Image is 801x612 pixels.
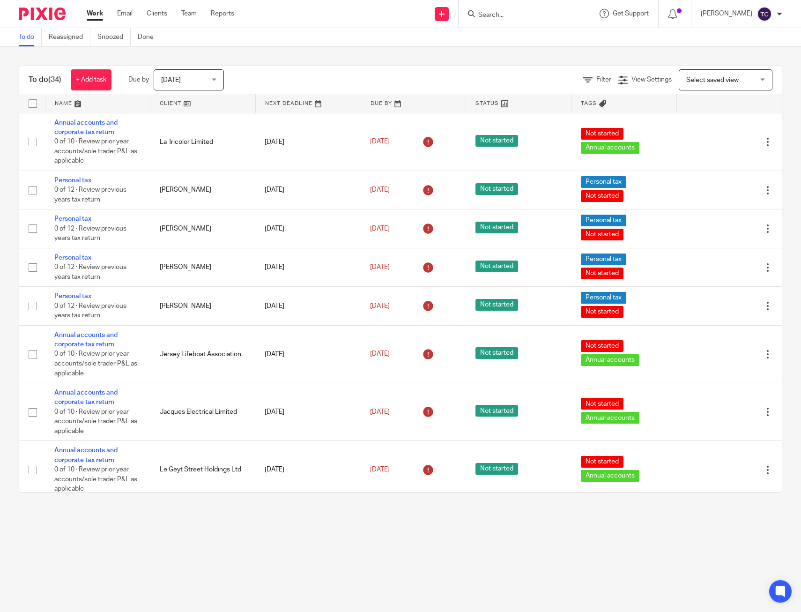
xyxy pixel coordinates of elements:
[29,75,61,85] h1: To do
[475,183,518,195] span: Not started
[581,456,623,468] span: Not started
[150,441,256,499] td: Le Geyt Street Holdings Ltd
[150,209,256,248] td: [PERSON_NAME]
[581,101,597,106] span: Tags
[49,28,90,46] a: Reassigned
[255,248,361,286] td: [DATE]
[475,299,518,311] span: Not started
[581,176,626,188] span: Personal tax
[161,77,181,83] span: [DATE]
[581,254,626,265] span: Personal tax
[255,383,361,441] td: [DATE]
[370,466,390,473] span: [DATE]
[54,466,137,492] span: 0 of 10 · Review prior year accounts/sole trader P&L as applicable
[54,177,91,184] a: Personal tax
[54,216,91,222] a: Personal tax
[370,409,390,415] span: [DATE]
[150,325,256,383] td: Jersey Lifeboat Association
[54,332,118,348] a: Annual accounts and corporate tax return
[19,7,66,20] img: Pixie
[475,405,518,417] span: Not started
[581,340,623,352] span: Not started
[475,463,518,475] span: Not started
[475,222,518,233] span: Not started
[581,354,639,366] span: Annual accounts
[581,190,623,202] span: Not started
[581,128,623,140] span: Not started
[686,77,739,83] span: Select saved view
[370,351,390,358] span: [DATE]
[19,28,42,46] a: To do
[54,119,118,135] a: Annual accounts and corporate tax return
[255,113,361,171] td: [DATE]
[54,303,126,319] span: 0 of 12 · Review previous years tax return
[97,28,131,46] a: Snoozed
[54,409,137,434] span: 0 of 10 · Review prior year accounts/sole trader P&L as applicable
[581,398,623,410] span: Not started
[475,261,518,272] span: Not started
[150,171,256,209] td: [PERSON_NAME]
[150,287,256,325] td: [PERSON_NAME]
[581,215,626,226] span: Personal tax
[581,470,639,482] span: Annual accounts
[87,9,103,18] a: Work
[54,264,126,280] span: 0 of 12 · Review previous years tax return
[370,187,390,193] span: [DATE]
[701,9,752,18] p: [PERSON_NAME]
[117,9,133,18] a: Email
[581,229,623,240] span: Not started
[150,383,256,441] td: Jacques Electrical Limited
[370,138,390,145] span: [DATE]
[54,138,137,164] span: 0 of 10 · Review prior year accounts/sole trader P&L as applicable
[581,306,623,318] span: Not started
[54,225,126,242] span: 0 of 12 · Review previous years tax return
[370,303,390,309] span: [DATE]
[581,412,639,424] span: Annual accounts
[581,142,639,154] span: Annual accounts
[631,76,672,83] span: View Settings
[581,292,626,304] span: Personal tax
[54,187,126,203] span: 0 of 12 · Review previous years tax return
[255,325,361,383] td: [DATE]
[477,11,562,20] input: Search
[370,264,390,270] span: [DATE]
[255,441,361,499] td: [DATE]
[581,268,623,279] span: Not started
[54,389,118,405] a: Annual accounts and corporate tax return
[138,28,161,46] a: Done
[255,171,361,209] td: [DATE]
[757,7,772,22] img: svg%3E
[475,135,518,147] span: Not started
[54,254,91,261] a: Personal tax
[150,248,256,286] td: [PERSON_NAME]
[71,69,111,90] a: + Add task
[211,9,234,18] a: Reports
[255,287,361,325] td: [DATE]
[128,75,149,84] p: Due by
[54,351,137,377] span: 0 of 10 · Review prior year accounts/sole trader P&L as applicable
[255,209,361,248] td: [DATE]
[596,76,611,83] span: Filter
[181,9,197,18] a: Team
[475,347,518,359] span: Not started
[150,113,256,171] td: La Tricolor Limited
[370,225,390,232] span: [DATE]
[54,293,91,299] a: Personal tax
[147,9,167,18] a: Clients
[48,76,61,83] span: (34)
[54,447,118,463] a: Annual accounts and corporate tax return
[613,10,649,17] span: Get Support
